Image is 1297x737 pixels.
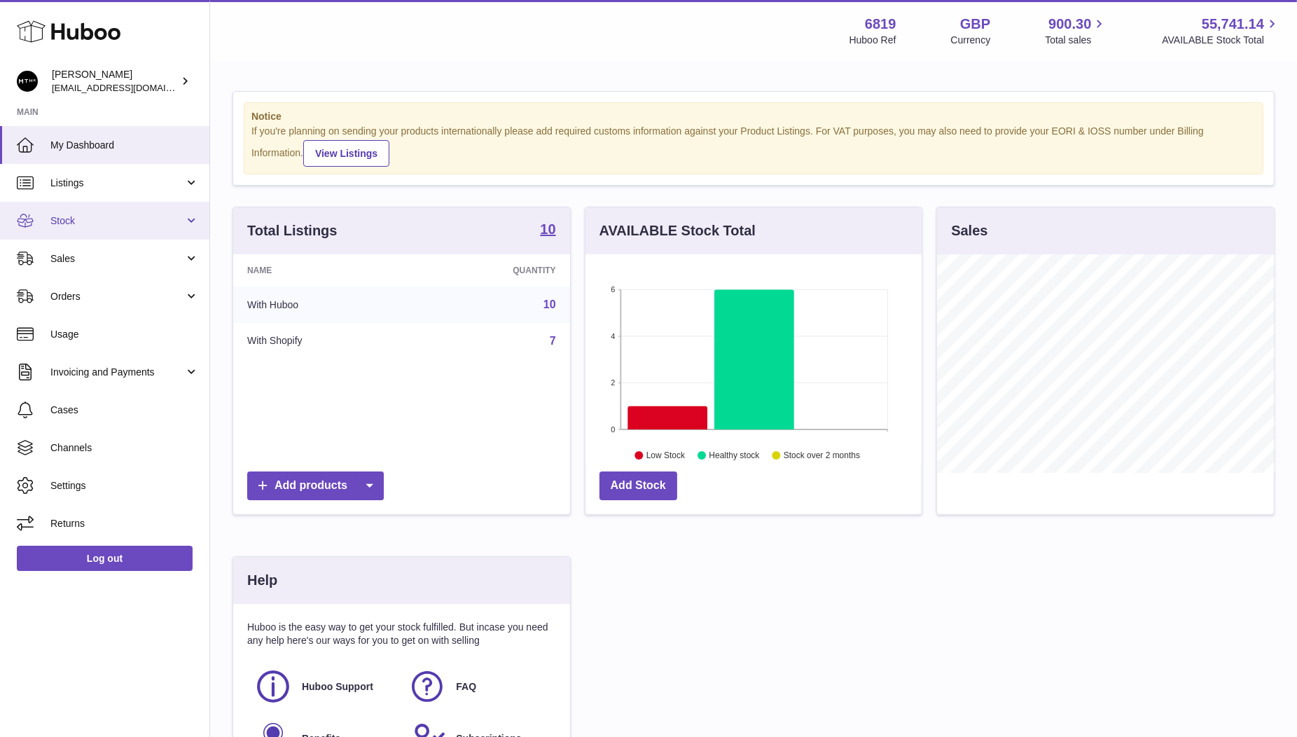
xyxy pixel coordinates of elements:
span: Channels [50,441,199,455]
span: AVAILABLE Stock Total [1162,34,1280,47]
text: 6 [611,285,615,294]
span: Huboo Support [302,680,373,694]
a: FAQ [408,668,548,705]
th: Quantity [415,254,569,287]
text: 2 [611,378,615,387]
span: 55,741.14 [1202,15,1264,34]
td: With Shopify [233,323,415,359]
strong: GBP [960,15,990,34]
span: My Dashboard [50,139,199,152]
span: Listings [50,177,184,190]
a: View Listings [303,140,389,167]
p: Huboo is the easy way to get your stock fulfilled. But incase you need any help here's our ways f... [247,621,556,647]
a: 7 [550,335,556,347]
div: Currency [951,34,991,47]
h3: Total Listings [247,221,338,240]
text: 0 [611,425,615,434]
strong: 6819 [865,15,896,34]
span: Cases [50,404,199,417]
text: Low Stock [646,450,686,460]
span: Usage [50,328,199,341]
span: Orders [50,290,184,303]
span: Settings [50,479,199,493]
h3: AVAILABLE Stock Total [599,221,756,240]
a: Add products [247,471,384,500]
a: Huboo Support [254,668,394,705]
img: amar@mthk.com [17,71,38,92]
a: Log out [17,546,193,571]
span: Stock [50,214,184,228]
a: 10 [540,222,555,239]
span: Invoicing and Payments [50,366,184,379]
strong: Notice [251,110,1256,123]
div: [PERSON_NAME] [52,68,178,95]
a: 55,741.14 AVAILABLE Stock Total [1162,15,1280,47]
a: 10 [543,298,556,310]
span: Returns [50,517,199,530]
div: Huboo Ref [849,34,896,47]
span: Total sales [1045,34,1107,47]
th: Name [233,254,415,287]
div: If you're planning on sending your products internationally please add required customs informati... [251,125,1256,167]
text: Stock over 2 months [784,450,860,460]
span: Sales [50,252,184,266]
strong: 10 [540,222,555,236]
td: With Huboo [233,287,415,323]
span: [EMAIL_ADDRESS][DOMAIN_NAME] [52,82,206,93]
span: 900.30 [1048,15,1091,34]
a: 900.30 Total sales [1045,15,1107,47]
h3: Sales [951,221,987,240]
a: Add Stock [599,471,677,500]
text: Healthy stock [709,450,760,460]
text: 4 [611,332,615,340]
h3: Help [247,571,277,590]
span: FAQ [456,680,476,694]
